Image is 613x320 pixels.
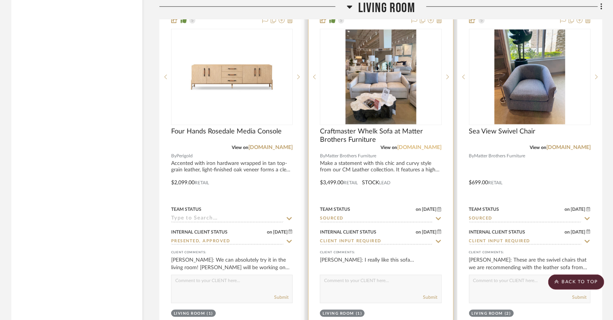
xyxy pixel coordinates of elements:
[381,145,398,150] span: View on
[274,294,289,301] button: Submit
[207,311,214,317] div: (1)
[272,229,289,235] span: [DATE]
[172,29,292,125] div: 0
[320,127,441,144] span: Craftmaster Whelk Sofa at Matter Brothers Furniture
[565,207,570,212] span: on
[505,311,511,317] div: (2)
[469,152,474,160] span: By
[421,207,437,212] span: [DATE]
[548,275,604,290] scroll-to-top-button: BACK TO TOP
[546,145,591,150] a: [DOMAIN_NAME]
[416,230,421,234] span: on
[323,311,354,317] div: Living Room
[171,256,293,271] div: [PERSON_NAME]: We can absolutely try it in the living room! [PERSON_NAME] will be working on revi...
[421,229,437,235] span: [DATE]
[494,30,565,124] img: Sea View Swivel Chair
[570,229,586,235] span: [DATE]
[469,206,499,213] div: Team Status
[472,311,503,317] div: Living Room
[320,215,432,223] input: Type to Search…
[565,230,570,234] span: on
[356,311,362,317] div: (1)
[469,215,582,223] input: Type to Search…
[248,145,293,150] a: [DOMAIN_NAME]
[572,294,586,301] button: Submit
[423,294,438,301] button: Submit
[171,127,282,136] span: Four Hands Rosedale Media Console
[267,230,272,234] span: on
[398,145,442,150] a: [DOMAIN_NAME]
[530,145,546,150] span: View on
[325,152,376,160] span: Matter Brothers Furniture
[320,238,432,245] input: Type to Search…
[171,238,284,245] input: Type to Search…
[171,215,284,223] input: Type to Search…
[176,152,193,160] span: Perigold
[320,206,350,213] div: Team Status
[171,152,176,160] span: By
[345,30,416,124] img: Craftmaster Whelk Sofa at Matter Brothers Furniture
[185,30,279,124] img: Four Hands Rosedale Media Console
[469,238,582,245] input: Type to Search…
[570,207,586,212] span: [DATE]
[320,152,325,160] span: By
[171,206,201,213] div: Team Status
[469,229,526,235] div: Internal Client Status
[320,29,441,125] div: 0
[474,152,526,160] span: Matter Brothers Furniture
[174,311,205,317] div: Living Room
[171,229,228,235] div: Internal Client Status
[320,256,441,271] div: [PERSON_NAME]: I really like this sofa…
[320,229,376,235] div: Internal Client Status
[469,256,591,271] div: [PERSON_NAME]: These are the swivel chairs that we are recommending with the leather sofa from Ma...
[469,127,536,136] span: Sea View Swivel Chair
[232,145,248,150] span: View on
[416,207,421,212] span: on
